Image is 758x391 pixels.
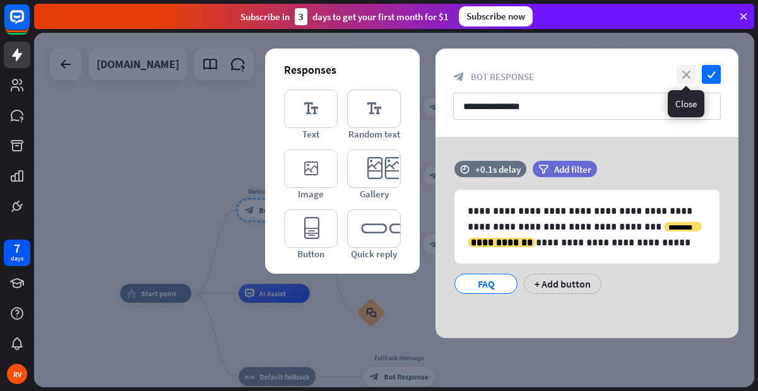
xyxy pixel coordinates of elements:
i: close [677,65,696,84]
i: time [460,165,470,173]
a: 7 days [4,240,30,266]
i: check [702,65,721,84]
div: RV [7,364,27,384]
div: Subscribe in days to get your first month for $1 [240,8,449,25]
div: + Add button [524,274,601,294]
div: 3 [295,8,307,25]
div: Subscribe now [459,6,533,26]
span: Bot Response [471,71,534,83]
div: FAQ [465,274,507,293]
div: 7 [14,243,20,254]
i: filter [538,165,548,174]
div: days [11,254,23,263]
button: Open LiveChat chat widget [10,5,48,43]
i: block_bot_response [453,71,465,83]
div: +0.1s delay [475,163,521,175]
span: Add filter [554,163,591,175]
